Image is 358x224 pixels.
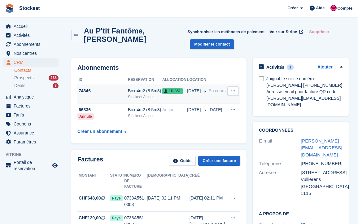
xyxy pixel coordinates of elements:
[162,107,187,113] div: Aucun
[77,156,103,166] h2: Factures
[77,88,128,94] div: 74346
[51,162,59,169] a: Boutique d'aperçu
[14,75,59,81] a: Prospects 238
[77,64,240,71] h2: Abonnements
[162,88,183,94] span: 1D 351
[3,93,59,101] a: menu
[259,169,301,197] div: Adresse
[301,160,343,167] div: [PHONE_NUMBER]
[110,195,123,201] span: Payé
[128,88,162,94] div: Box 4m2 (8.5m3)
[128,75,162,85] th: Réservation
[301,190,343,197] div: 1115
[84,27,188,43] h2: Au P'tit Fantôme, [PERSON_NAME]
[77,171,110,192] th: Montant
[3,22,59,31] a: menu
[77,126,126,137] a: Créer un abonnement
[147,195,190,201] div: [DATE] 02:11 PM
[266,72,343,111] a: Joignable sur ce numéro : [PERSON_NAME] [PHONE_NUMBER] Adresse email pour facture QR code : [PERS...
[3,31,59,40] a: menu
[338,5,352,11] span: Compte
[79,215,101,221] span: CHF120,00
[124,171,147,192] th: Numéro de facture
[14,159,51,172] span: Portail de réservation
[14,49,51,58] span: Nos centres
[169,156,196,166] a: Guide
[301,138,342,157] a: [PERSON_NAME][EMAIL_ADDRESS][DOMAIN_NAME]
[79,195,101,201] span: CHF648,00
[208,107,222,113] span: [DATE]
[259,160,301,167] div: Téléphone
[124,195,147,208] div: 0738A551-0003
[77,113,94,120] div: Annulé
[14,129,51,137] span: Assurance
[14,82,59,89] a: Deals 3
[5,4,14,13] img: stora-icon-8386f47178a22dfd0bd8f6a31ec36ba5ce8667c1dd55bd0f319d3a0aa187defe.svg
[14,120,51,128] span: Coupons
[187,107,201,113] span: [DATE]
[208,88,225,93] span: En cours
[301,169,343,176] div: [STREET_ADDRESS]
[301,176,343,183] div: Vullierens
[316,5,325,11] span: Aide
[14,40,51,49] span: Abonnements
[110,171,124,192] th: Statut
[14,31,51,40] span: Activités
[6,152,62,158] span: Vitrine
[77,75,128,85] th: ID
[187,75,227,85] th: Location
[270,29,297,35] span: Voir sur Stripe
[259,138,301,159] div: E-mail
[259,210,343,217] h2: A propos de
[3,102,59,110] a: menu
[267,27,304,37] a: Voir sur Stripe
[14,68,59,73] a: Contacts
[259,128,343,133] h2: Coordonnées
[3,40,59,49] a: menu
[3,120,59,128] a: menu
[14,58,51,67] span: CRM
[14,138,51,146] span: Paramètres
[330,5,337,11] img: Valentin BURDET
[190,195,227,201] div: [DATE] 02:11 PM
[162,75,187,85] th: Allocation
[3,159,59,172] a: menu
[3,49,59,58] a: menu
[287,5,298,11] span: Créer
[266,76,343,108] div: Joignable sur ce numéro : [PERSON_NAME] [PHONE_NUMBER] Adresse email pour facture QR code : [PERS...
[110,215,123,221] span: Payé
[53,83,59,88] div: 3
[301,183,343,190] div: [GEOGRAPHIC_DATA]
[190,171,227,192] th: Créé
[77,128,122,135] div: Créer un abonnement
[187,88,201,94] span: [DATE]
[3,129,59,137] a: menu
[3,138,59,146] a: menu
[187,27,264,37] button: Synchroniser les méthodes de paiement
[14,83,25,89] span: Deals
[77,107,128,113] div: 66336
[287,64,294,70] div: 1
[128,113,162,119] div: Stockeet Aclens
[147,171,190,192] th: [DEMOGRAPHIC_DATA]
[14,111,51,119] span: Tarifs
[14,102,51,110] span: Factures
[190,39,234,50] a: Modifier le contact
[14,22,51,31] span: Accueil
[128,107,162,113] div: Box 4m2 (8.5m3)
[3,58,59,67] a: menu
[307,27,332,37] button: Supprimer
[3,111,59,119] a: menu
[198,156,240,166] a: Créer une facture
[14,75,33,81] span: Prospects
[317,64,333,71] a: Ajouter
[128,94,162,100] div: Stockeet Aclens
[14,93,51,101] span: Analytique
[49,75,59,81] div: 238
[266,64,284,70] h2: Activités
[17,3,42,13] a: Stockeet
